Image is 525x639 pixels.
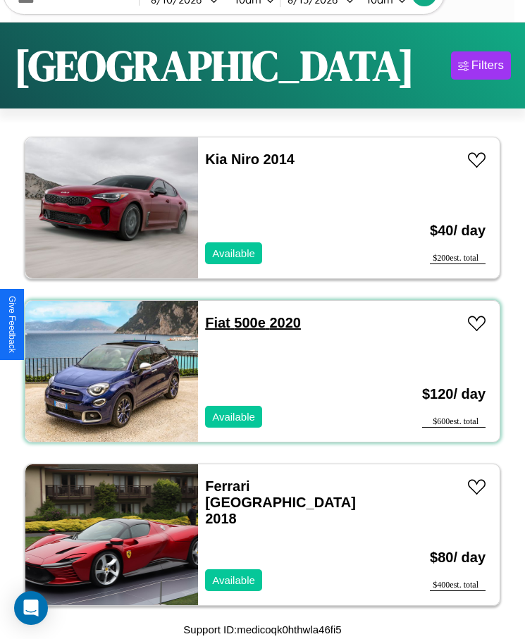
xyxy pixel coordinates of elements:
h3: $ 80 / day [430,535,486,580]
p: Support ID: medicoqk0hthwla46fi5 [183,620,341,639]
div: $ 400 est. total [430,580,486,591]
div: Give Feedback [7,296,17,353]
a: Kia Niro 2014 [205,151,295,167]
button: Filters [451,51,511,80]
p: Available [212,407,255,426]
div: $ 600 est. total [422,416,486,428]
a: Fiat 500e 2020 [205,315,301,330]
p: Available [212,244,255,263]
a: Ferrari [GEOGRAPHIC_DATA] 2018 [205,478,356,526]
h3: $ 40 / day [430,209,486,253]
h3: $ 120 / day [422,372,486,416]
div: $ 200 est. total [430,253,486,264]
div: Open Intercom Messenger [14,591,48,625]
div: Filters [471,58,504,73]
p: Available [212,571,255,590]
h1: [GEOGRAPHIC_DATA] [14,37,414,94]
